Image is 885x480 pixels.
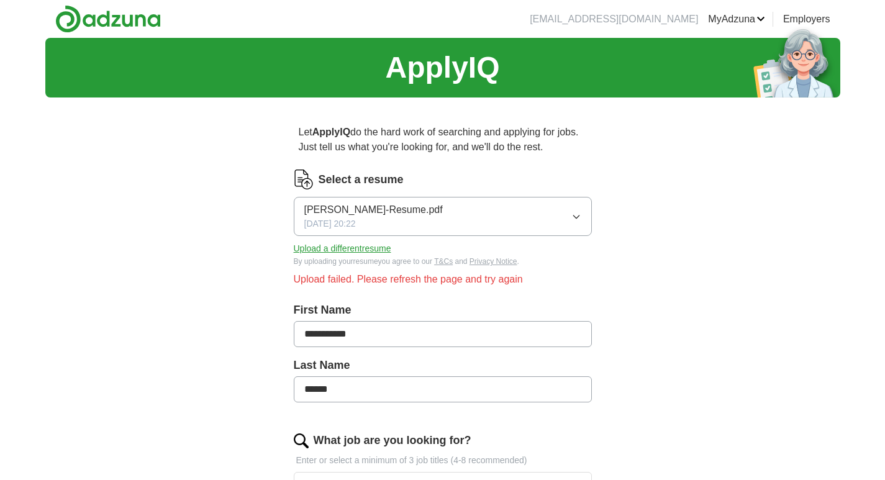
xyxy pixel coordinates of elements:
div: Upload failed. Please refresh the page and try again [294,272,592,287]
span: [PERSON_NAME]-Resume.pdf [304,202,443,217]
h1: ApplyIQ [385,45,499,90]
a: Employers [783,12,830,27]
img: search.png [294,433,309,448]
div: By uploading your resume you agree to our and . [294,256,592,267]
a: T&Cs [434,257,453,266]
a: Privacy Notice [470,257,517,266]
li: [EMAIL_ADDRESS][DOMAIN_NAME] [530,12,698,27]
p: Enter or select a minimum of 3 job titles (4-8 recommended) [294,454,592,467]
label: What job are you looking for? [314,432,471,449]
img: CV Icon [294,170,314,189]
strong: ApplyIQ [312,127,350,137]
a: MyAdzuna [708,12,765,27]
img: Adzuna logo [55,5,161,33]
span: [DATE] 20:22 [304,217,356,230]
button: [PERSON_NAME]-Resume.pdf[DATE] 20:22 [294,197,592,236]
label: Last Name [294,357,592,374]
p: Let do the hard work of searching and applying for jobs. Just tell us what you're looking for, an... [294,120,592,160]
label: First Name [294,302,592,319]
button: Upload a differentresume [294,242,391,255]
label: Select a resume [319,171,404,188]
